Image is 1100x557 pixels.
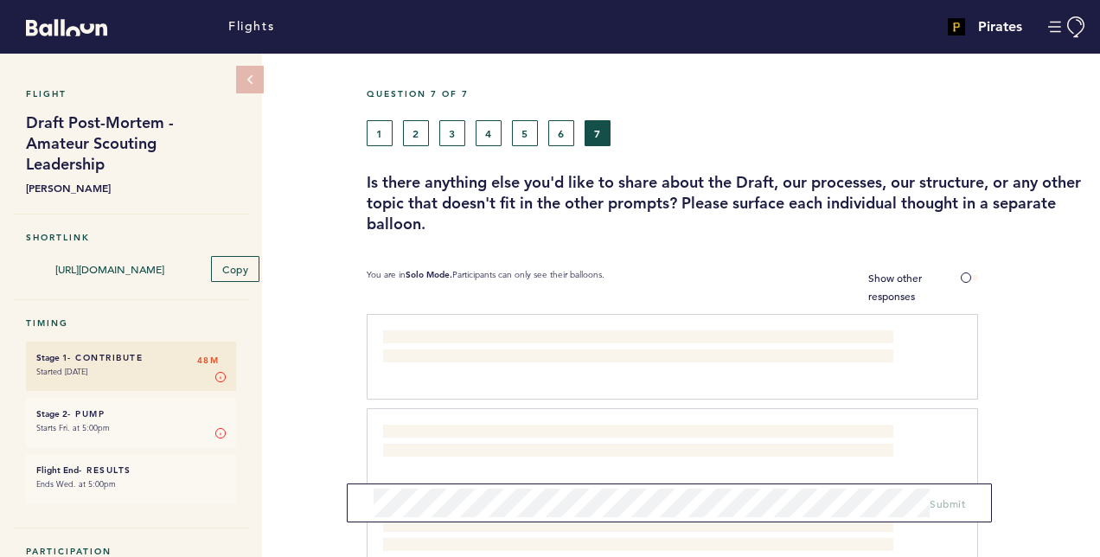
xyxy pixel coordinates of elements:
[26,19,107,36] svg: Balloon
[36,366,87,377] time: Started [DATE]
[211,256,259,282] button: Copy
[1048,16,1087,38] button: Manage Account
[36,408,226,419] h6: - Pump
[36,478,116,490] time: Ends Wed. at 5:00pm
[26,546,236,557] h5: Participation
[367,269,604,305] p: You are in Participants can only see their balloons.
[26,112,236,175] h1: Draft Post-Mortem - Amateur Scouting Leadership
[548,120,574,146] button: 6
[26,317,236,329] h5: Timing
[406,269,452,280] b: Solo Mode.
[367,172,1087,234] h3: Is there anything else you'd like to share about the Draft, our processes, our structure, or any ...
[585,120,611,146] button: 7
[228,17,274,36] a: Flights
[367,120,393,146] button: 1
[197,352,220,369] span: 48M
[930,495,965,512] button: Submit
[222,262,248,276] span: Copy
[36,408,67,419] small: Stage 2
[476,120,502,146] button: 4
[26,88,236,99] h5: Flight
[36,352,226,363] h6: - Contribute
[383,426,872,458] span: Draft room, especially in the back, felt like an hang out session for people for two weeks. Not s...
[978,16,1022,37] h4: Pirates
[36,352,67,363] small: Stage 1
[36,464,79,476] small: Flight End
[512,120,538,146] button: 5
[26,179,236,196] b: [PERSON_NAME]
[36,422,110,433] time: Starts Fri. at 5:00pm
[403,120,429,146] button: 2
[383,332,883,363] span: There are way too many people in the draft room leading up to the draft. Way too many people list...
[930,496,965,510] span: Submit
[26,232,236,243] h5: Shortlink
[367,88,1087,99] h5: Question 7 of 7
[439,120,465,146] button: 3
[36,464,226,476] h6: - Results
[868,271,922,303] span: Show other responses
[13,17,107,35] a: Balloon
